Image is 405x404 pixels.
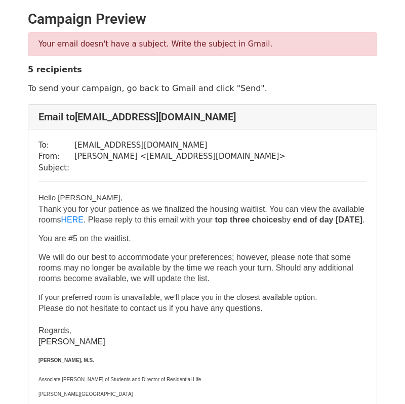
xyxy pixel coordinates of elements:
[38,293,317,301] span: If your preferred room is unavailable, we’ll place you in the closest available option.
[38,205,364,224] font: Thank you for your patience as we finalized the housing waitlist. You can view the available room...
[38,391,133,397] font: [PERSON_NAME][GEOGRAPHIC_DATA]
[38,357,94,363] font: [PERSON_NAME], M.S.
[38,162,74,174] td: Subject:
[38,326,71,335] font: Regards,
[38,234,131,243] font: You are #5 on the waitlist.
[38,39,367,50] p: Your email doesn't have a subject. Write the subject in Gmail.
[28,11,377,28] h2: Campaign Preview
[38,304,263,312] font: Please do not hesitate to contact us if you have any questions.
[28,65,82,74] strong: 5 recipients
[38,151,74,162] td: From:
[74,151,286,162] td: [PERSON_NAME] < [EMAIL_ADDRESS][DOMAIN_NAME] >
[215,215,282,224] strong: top three choices
[38,253,353,283] font: We will do our best to accommodate your preferences; however, please note that some rooms may no ...
[74,140,286,151] td: [EMAIL_ADDRESS][DOMAIN_NAME]
[293,215,362,224] strong: end of day [DATE]
[38,111,367,123] h4: Email to [EMAIL_ADDRESS][DOMAIN_NAME]
[38,377,201,382] font: Associate [PERSON_NAME] of Students and Director of Residential Life
[28,83,377,94] p: To send your campaign, go back to Gmail and click "Send".
[61,215,83,224] a: HERE
[38,140,74,151] td: To:
[38,337,105,346] span: [PERSON_NAME]
[38,193,123,202] font: Hello [PERSON_NAME],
